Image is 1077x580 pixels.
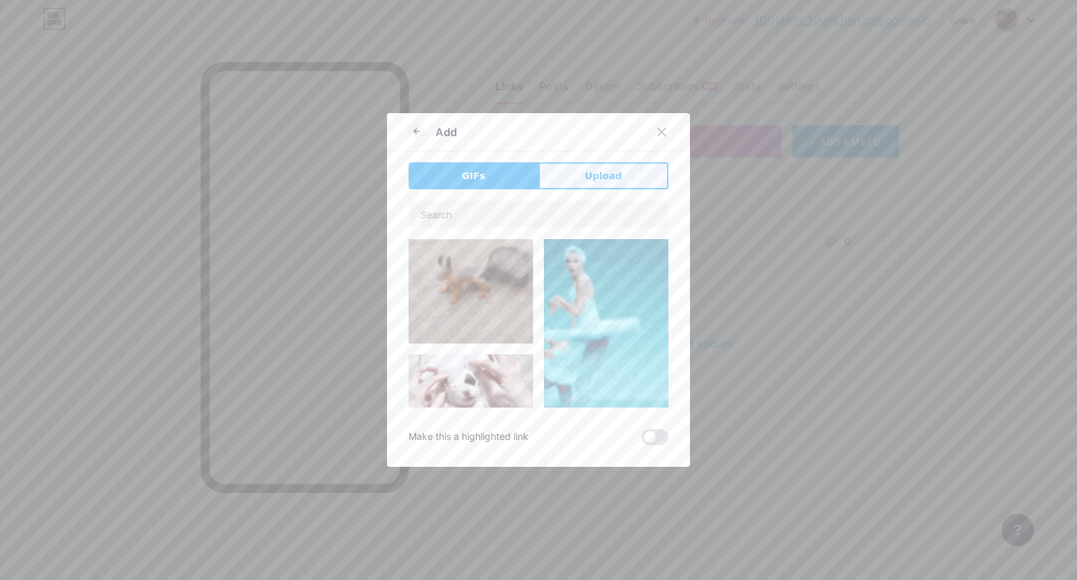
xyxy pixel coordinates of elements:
[409,239,533,344] img: Gihpy
[409,201,668,228] input: Search
[436,124,457,140] div: Add
[544,239,668,454] img: Gihpy
[409,354,533,479] img: Gihpy
[409,429,528,445] div: Make this a highlighted link
[585,169,622,183] span: Upload
[538,162,668,189] button: Upload
[409,162,538,189] button: GIFs
[462,169,485,183] span: GIFs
